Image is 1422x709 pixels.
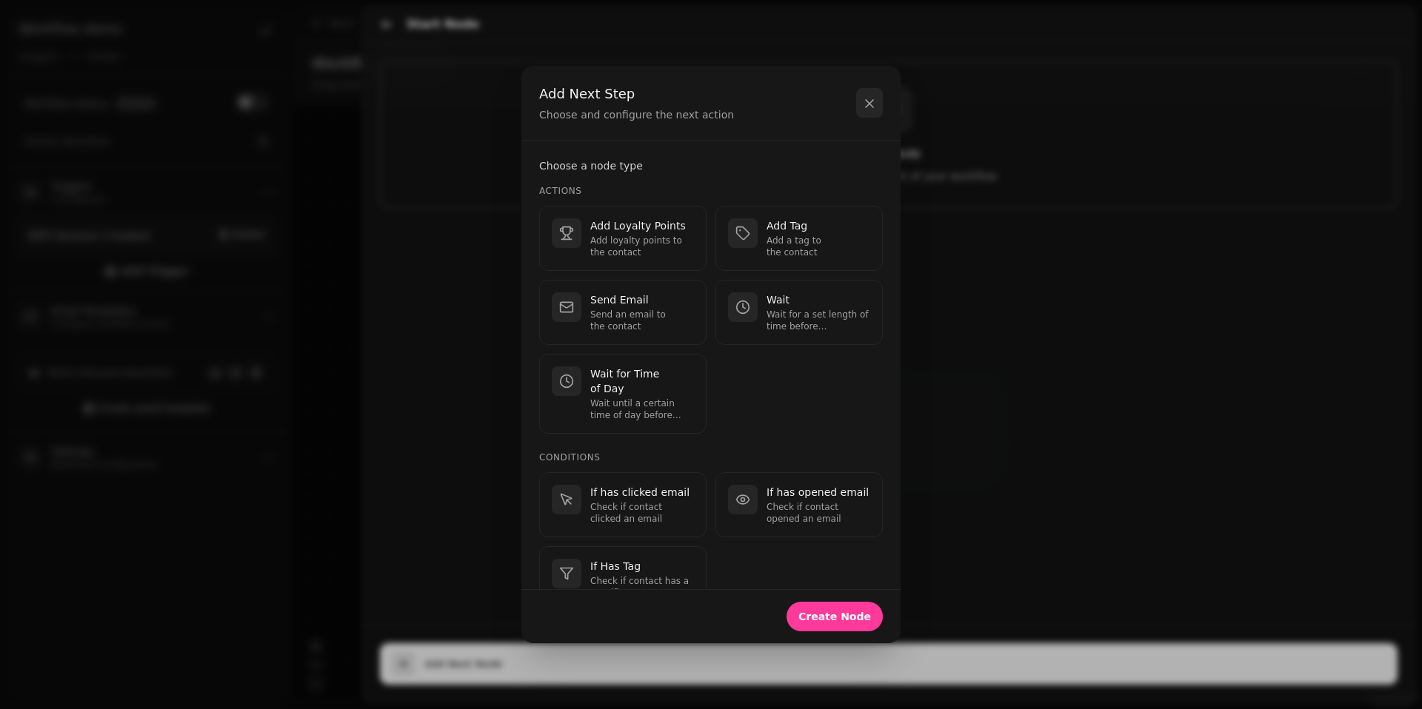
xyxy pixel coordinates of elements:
[539,354,707,434] button: Wait for Time of DayWait until a certain time of day before continuing.
[590,485,694,500] p: If has clicked email
[539,158,883,173] h3: Choose a node type
[590,218,694,233] p: Add Loyalty Points
[767,235,870,258] p: Add a tag to the contact
[539,472,707,537] button: If has clicked emailCheck if contact clicked an email
[539,546,707,611] button: If Has TagCheck if contact has a specific tag
[715,280,883,345] button: WaitWait for a set length of time before continuing.
[590,501,694,525] p: Check if contact clicked an email
[590,397,694,421] p: Wait until a certain time of day before continuing.
[590,366,694,396] p: Wait for Time of Day
[767,485,870,500] p: If has opened email
[539,84,734,104] h2: Add Next Step
[715,206,883,271] button: Add TagAdd a tag to the contact
[539,451,883,463] h4: Conditions
[590,309,694,332] p: Send an email to the contact
[539,107,734,122] p: Choose and configure the next action
[787,602,883,631] button: Create Node
[539,206,707,271] button: Add Loyalty PointsAdd loyalty points to the contact
[590,235,694,258] p: Add loyalty points to the contact
[715,472,883,537] button: If has opened emailCheck if contact opened an email
[539,185,883,197] h4: Actions
[590,292,694,307] p: Send Email
[767,309,870,332] p: Wait for a set length of time before continuing.
[590,575,694,599] p: Check if contact has a specific tag
[798,611,871,622] span: Create Node
[767,292,870,307] p: Wait
[767,501,870,525] p: Check if contact opened an email
[539,280,707,345] button: Send EmailSend an email to the contact
[767,218,870,233] p: Add Tag
[590,559,694,574] p: If Has Tag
